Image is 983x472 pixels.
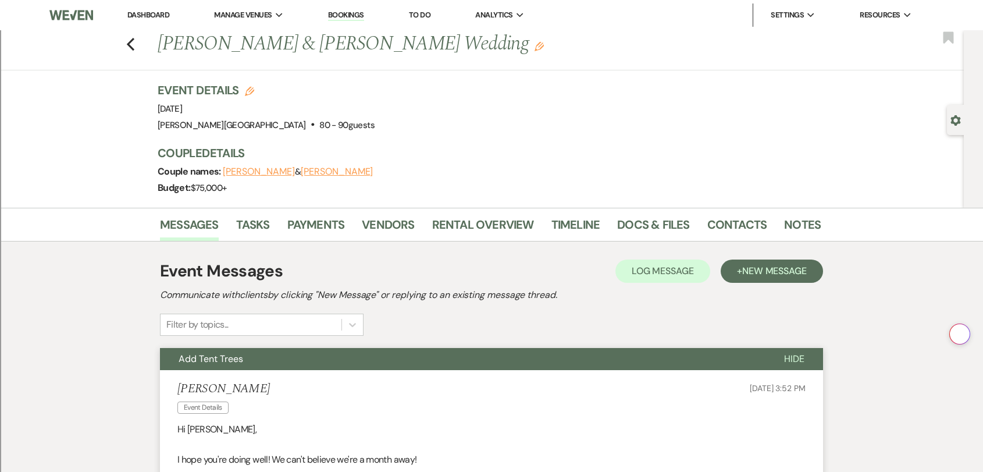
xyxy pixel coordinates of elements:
[127,10,169,20] a: Dashboard
[771,9,804,21] span: Settings
[409,10,430,20] a: To Do
[860,9,900,21] span: Resources
[214,9,272,21] span: Manage Venues
[328,10,364,21] a: Bookings
[49,3,94,27] img: Weven Logo
[475,9,512,21] span: Analytics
